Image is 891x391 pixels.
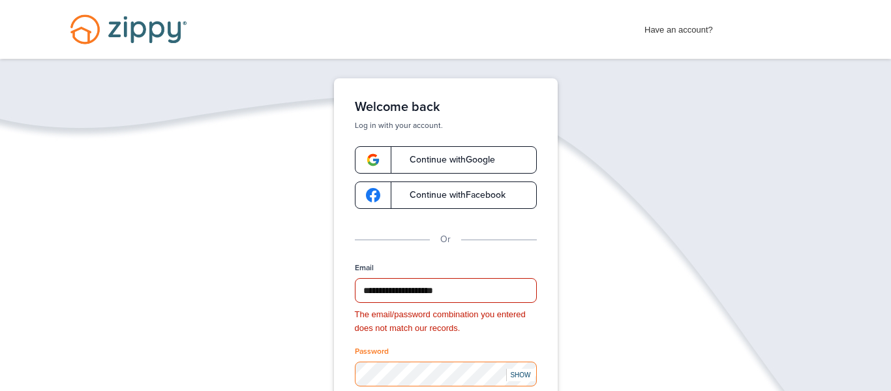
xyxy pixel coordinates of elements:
[355,181,537,209] a: google-logoContinue withFacebook
[366,188,380,202] img: google-logo
[355,99,537,115] h1: Welcome back
[397,191,506,200] span: Continue with Facebook
[644,16,713,37] span: Have an account?
[355,120,537,131] p: Log in with your account.
[397,155,495,164] span: Continue with Google
[355,346,389,357] label: Password
[506,369,535,381] div: SHOW
[355,278,537,303] input: Email
[355,146,537,174] a: google-logoContinue withGoogle
[355,308,537,336] div: The email/password combination you entered does not match our records.
[355,262,374,274] label: Email
[440,232,451,247] p: Or
[366,153,380,167] img: google-logo
[355,362,537,386] input: Password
